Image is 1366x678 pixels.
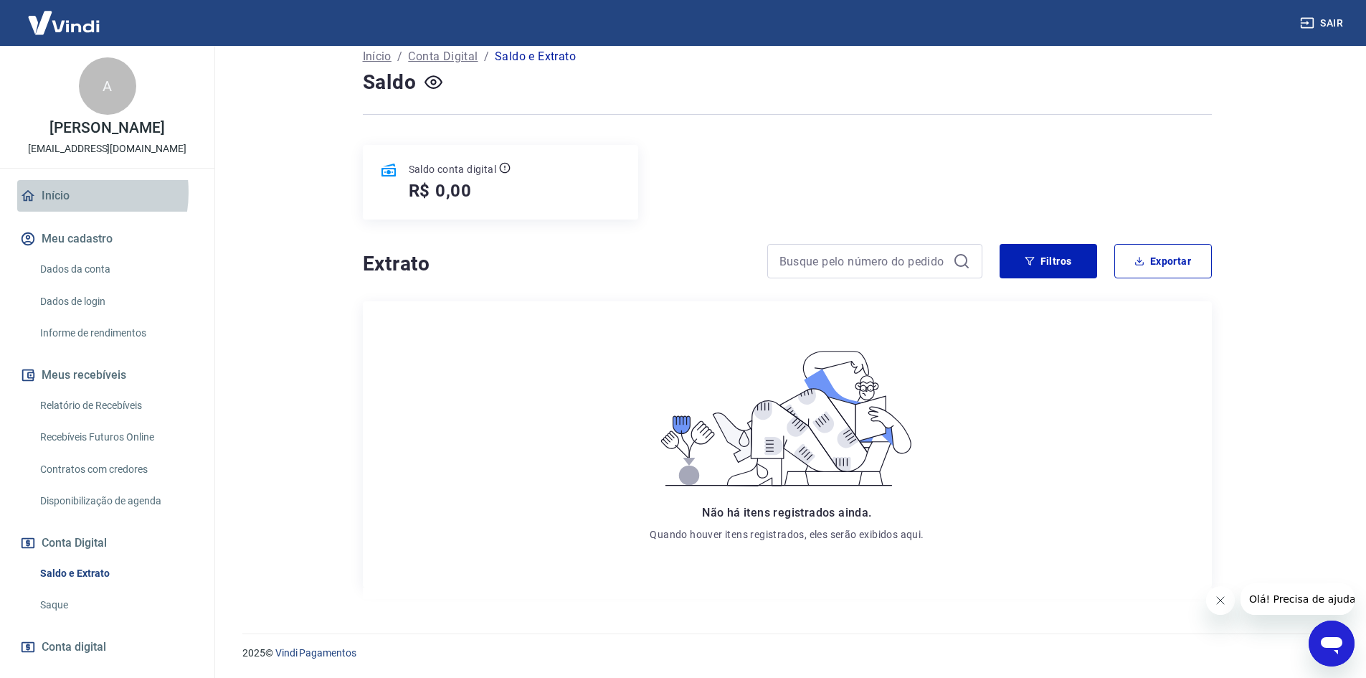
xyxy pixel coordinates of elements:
[34,590,197,620] a: Saque
[17,1,110,44] img: Vindi
[1241,583,1355,615] iframe: Mensagem da empresa
[42,637,106,657] span: Conta digital
[363,250,750,278] h4: Extrato
[275,647,356,659] a: Vindi Pagamentos
[17,180,197,212] a: Início
[1297,10,1349,37] button: Sair
[363,48,392,65] a: Início
[34,423,197,452] a: Recebíveis Futuros Online
[409,162,497,176] p: Saldo conta digital
[242,646,1332,661] p: 2025 ©
[1114,244,1212,278] button: Exportar
[34,391,197,420] a: Relatório de Recebíveis
[397,48,402,65] p: /
[702,506,871,519] span: Não há itens registrados ainda.
[1309,621,1355,667] iframe: Botão para abrir a janela de mensagens
[1206,586,1235,615] iframe: Fechar mensagem
[79,57,136,115] div: A
[9,10,120,22] span: Olá! Precisa de ajuda?
[17,223,197,255] button: Meu cadastro
[17,359,197,391] button: Meus recebíveis
[34,486,197,516] a: Disponibilização de agenda
[363,68,417,97] h4: Saldo
[484,48,489,65] p: /
[495,48,576,65] p: Saldo e Extrato
[408,48,478,65] a: Conta Digital
[34,455,197,484] a: Contratos com credores
[409,179,473,202] h5: R$ 0,00
[49,121,164,136] p: [PERSON_NAME]
[34,319,197,348] a: Informe de rendimentos
[34,559,197,588] a: Saldo e Extrato
[34,255,197,284] a: Dados da conta
[17,527,197,559] button: Conta Digital
[34,287,197,316] a: Dados de login
[1000,244,1097,278] button: Filtros
[779,250,947,272] input: Busque pelo número do pedido
[650,527,924,542] p: Quando houver itens registrados, eles serão exibidos aqui.
[28,141,186,156] p: [EMAIL_ADDRESS][DOMAIN_NAME]
[17,631,197,663] a: Conta digital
